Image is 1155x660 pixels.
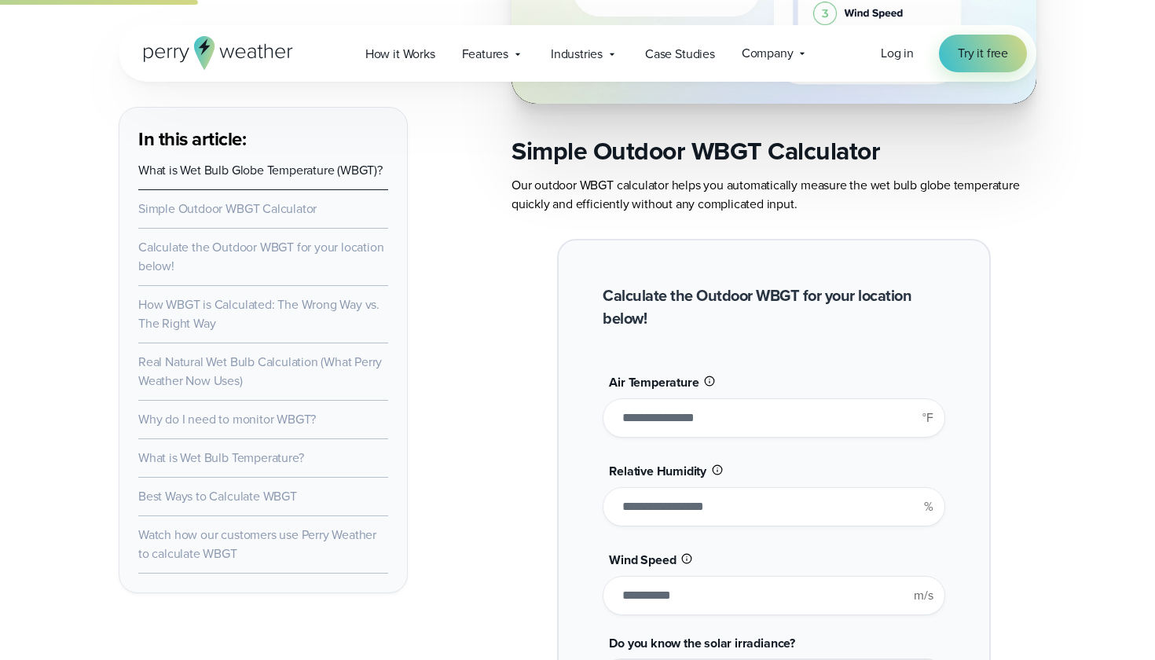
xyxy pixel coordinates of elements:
span: Wind Speed [609,551,676,569]
a: What is Wet Bulb Globe Temperature (WBGT)? [138,161,383,179]
span: Try it free [958,44,1008,63]
span: Do you know the solar irradiance? [609,634,795,652]
a: Best Ways to Calculate WBGT [138,487,297,505]
span: Industries [551,45,603,64]
a: Why do I need to monitor WBGT? [138,410,316,428]
a: Calculate the Outdoor WBGT for your location below! [138,238,383,275]
a: Simple Outdoor WBGT Calculator [138,200,317,218]
span: Relative Humidity [609,462,706,480]
span: Features [462,45,508,64]
a: How it Works [352,38,449,70]
a: Watch how our customers use Perry Weather to calculate WBGT [138,526,376,563]
a: Real Natural Wet Bulb Calculation (What Perry Weather Now Uses) [138,353,382,390]
a: What is Wet Bulb Temperature? [138,449,303,467]
span: Log in [881,44,914,62]
span: How it Works [365,45,435,64]
a: Log in [881,44,914,63]
span: Air Temperature [609,373,698,391]
span: Case Studies [645,45,715,64]
h2: Simple Outdoor WBGT Calculator [511,135,1036,167]
h3: In this article: [138,126,388,152]
a: Case Studies [632,38,728,70]
a: How WBGT is Calculated: The Wrong Way vs. The Right Way [138,295,379,332]
span: Company [742,44,794,63]
a: Try it free [939,35,1027,72]
h2: Calculate the Outdoor WBGT for your location below! [603,284,944,330]
p: Our outdoor WBGT calculator helps you automatically measure the wet bulb globe temperature quickl... [511,176,1036,214]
